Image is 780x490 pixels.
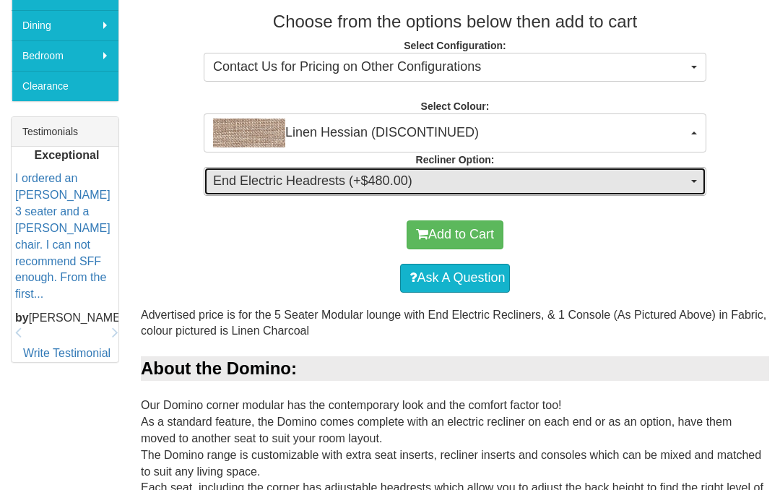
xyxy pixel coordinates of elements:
[23,347,110,359] a: Write Testimonial
[12,10,118,40] a: Dining
[213,119,285,147] img: Linen Hessian (DISCONTINUED)
[15,310,118,327] p: [PERSON_NAME]
[141,12,769,31] h3: Choose from the options below then add to cart
[421,100,490,112] strong: Select Colour:
[204,113,706,152] button: Linen Hessian (DISCONTINUED)Linen Hessian (DISCONTINUED)
[213,119,688,147] span: Linen Hessian (DISCONTINUED)
[204,167,706,196] button: End Electric Headrests (+$480.00)
[15,311,29,324] b: by
[400,264,509,293] a: Ask A Question
[404,40,506,51] strong: Select Configuration:
[416,154,495,166] strong: Recliner Option:
[12,117,118,147] div: Testimonials
[12,71,118,101] a: Clearance
[204,53,706,82] button: Contact Us for Pricing on Other Configurations
[35,148,100,160] b: Exceptional
[141,356,769,381] div: About the Domino:
[407,220,503,249] button: Add to Cart
[213,58,688,77] span: Contact Us for Pricing on Other Configurations
[15,172,110,300] a: I ordered an [PERSON_NAME] 3 seater and a [PERSON_NAME] chair. I can not recommend SFF enough. Fr...
[12,40,118,71] a: Bedroom
[213,172,688,191] span: End Electric Headrests (+$480.00)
